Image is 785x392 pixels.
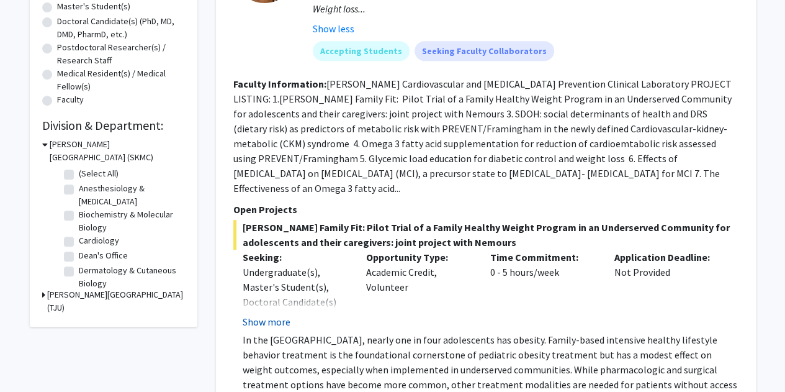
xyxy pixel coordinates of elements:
[57,41,185,67] label: Postdoctoral Researcher(s) / Research Staff
[42,118,185,133] h2: Division & Department:
[79,182,182,208] label: Anesthesiology & [MEDICAL_DATA]
[233,202,738,217] p: Open Projects
[415,41,554,61] mat-chip: Seeking Faculty Collaborators
[313,41,410,61] mat-chip: Accepting Students
[357,250,481,329] div: Academic Credit, Volunteer
[366,250,472,265] p: Opportunity Type:
[243,250,348,265] p: Seeking:
[233,78,732,194] fg-read-more: [PERSON_NAME] Cardiovascular and [MEDICAL_DATA] Prevention Clinical Laboratory PROJECT LISTING: 1...
[57,15,185,41] label: Doctoral Candidate(s) (PhD, MD, DMD, PharmD, etc.)
[79,167,119,180] label: (Select All)
[50,138,185,164] h3: [PERSON_NAME][GEOGRAPHIC_DATA] (SKMC)
[79,264,182,290] label: Dermatology & Cutaneous Biology
[79,249,128,262] label: Dean's Office
[233,220,738,250] span: [PERSON_NAME] Family Fit: Pilot Trial of a Family Healthy Weight Program in an Underserved Commun...
[79,234,119,247] label: Cardiology
[490,250,596,265] p: Time Commitment:
[79,208,182,234] label: Biochemistry & Molecular Biology
[47,288,185,314] h3: [PERSON_NAME][GEOGRAPHIC_DATA] (TJU)
[57,67,185,93] label: Medical Resident(s) / Medical Fellow(s)
[57,93,84,106] label: Faculty
[313,21,354,36] button: Show less
[605,250,729,329] div: Not Provided
[614,250,720,265] p: Application Deadline:
[481,250,605,329] div: 0 - 5 hours/week
[233,78,326,90] b: Faculty Information:
[243,314,290,329] button: Show more
[9,336,53,383] iframe: Chat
